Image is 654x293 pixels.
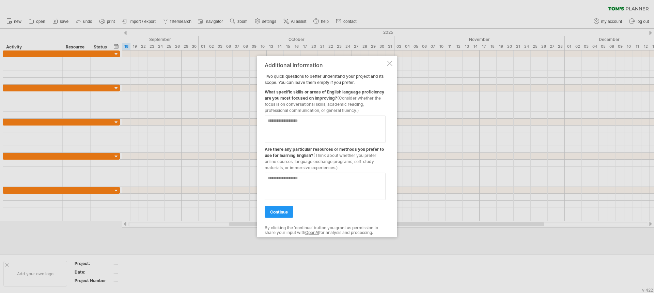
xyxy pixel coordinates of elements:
div: Additional information [265,62,386,68]
div: Are there any particular resources or methods you prefer to use for learning English? [265,143,386,171]
div: Two quick questions to better understand your project and its scope. You can leave them empty if ... [265,62,386,231]
span: continue [270,209,288,214]
span: (Consider whether the focus is on conversational skills, academic reading, professional communica... [265,95,381,113]
a: OpenAI [305,230,319,235]
a: continue [265,206,293,218]
div: By clicking the 'continue' button you grant us permission to share your input with for analysis a... [265,225,386,235]
span: (Think about whether you prefer online courses, language exchange programs, self-study materials,... [265,152,376,170]
div: What specific skills or areas of English language proficiency are you most focused on improving? [265,85,386,113]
